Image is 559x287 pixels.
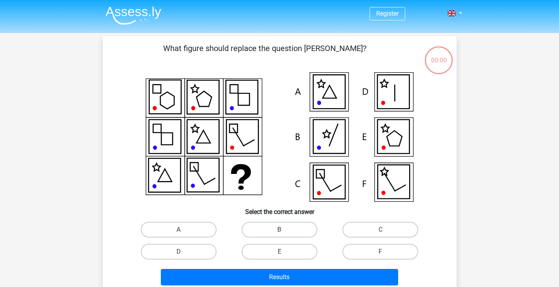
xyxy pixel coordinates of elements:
[115,202,444,216] h6: Select the correct answer
[242,222,317,238] label: B
[115,42,415,66] p: What figure should replace the question [PERSON_NAME]?
[242,244,317,260] label: E
[141,244,217,260] label: D
[161,269,398,285] button: Results
[342,244,418,260] label: F
[342,222,418,238] label: C
[106,6,161,25] img: Assessly
[376,10,399,17] a: Register
[141,222,217,238] label: A
[424,46,453,65] div: 00:00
